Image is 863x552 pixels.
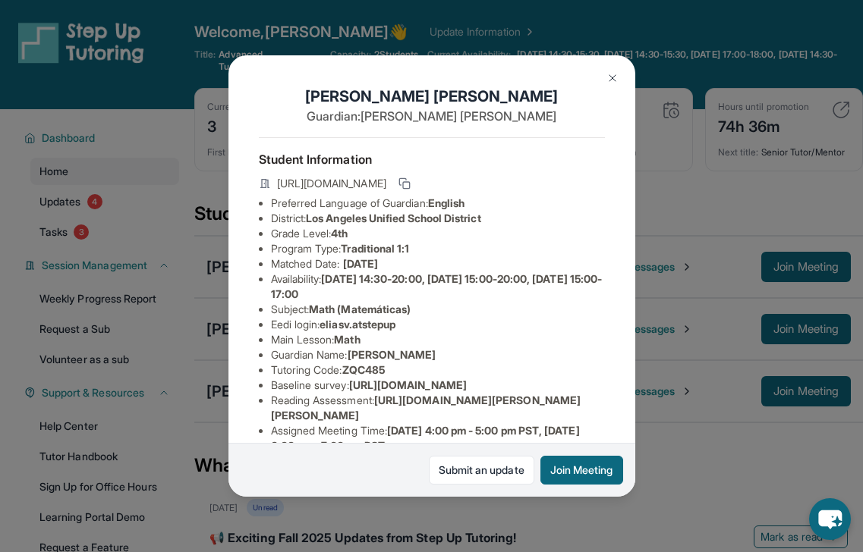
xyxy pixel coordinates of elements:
li: Tutoring Code : [271,362,605,378]
span: eliasv.atstepup [320,318,395,331]
h4: Student Information [259,150,605,168]
li: Availability: [271,271,605,302]
h1: [PERSON_NAME] [PERSON_NAME] [259,86,605,107]
img: Close Icon [606,72,619,84]
span: [DATE] 14:30-20:00, [DATE] 15:00-20:00, [DATE] 15:00-17:00 [271,272,603,300]
span: Traditional 1:1 [341,242,409,255]
span: English [428,196,465,209]
span: [DATE] [343,257,378,270]
span: 4th [331,227,348,240]
button: Copy link [395,174,414,193]
span: ZQC485 [342,363,385,376]
li: District: [271,211,605,226]
li: Guardian Name : [271,347,605,362]
span: [DATE] 4:00 pm - 5:00 pm PST, [DATE] 6:00 pm - 7:00 pm PST [271,424,580,452]
span: [PERSON_NAME] [348,348,436,361]
a: Submit an update [429,456,534,485]
span: Math [334,333,360,346]
li: Preferred Language of Guardian: [271,196,605,211]
button: Join Meeting [540,456,623,485]
li: Subject : [271,302,605,317]
p: Guardian: [PERSON_NAME] [PERSON_NAME] [259,107,605,125]
span: Los Angeles Unified School District [306,212,480,224]
li: Reading Assessment : [271,393,605,423]
li: Assigned Meeting Time : [271,423,605,453]
li: Grade Level: [271,226,605,241]
li: Eedi login : [271,317,605,332]
li: Matched Date: [271,256,605,271]
li: Program Type: [271,241,605,256]
span: [URL][DOMAIN_NAME] [349,378,467,391]
li: Baseline survey : [271,378,605,393]
button: chat-button [809,498,851,540]
span: [URL][DOMAIN_NAME] [277,176,386,191]
li: Main Lesson : [271,332,605,347]
span: Math (Matemáticas) [309,303,411,315]
span: [URL][DOMAIN_NAME][PERSON_NAME][PERSON_NAME] [271,394,581,422]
